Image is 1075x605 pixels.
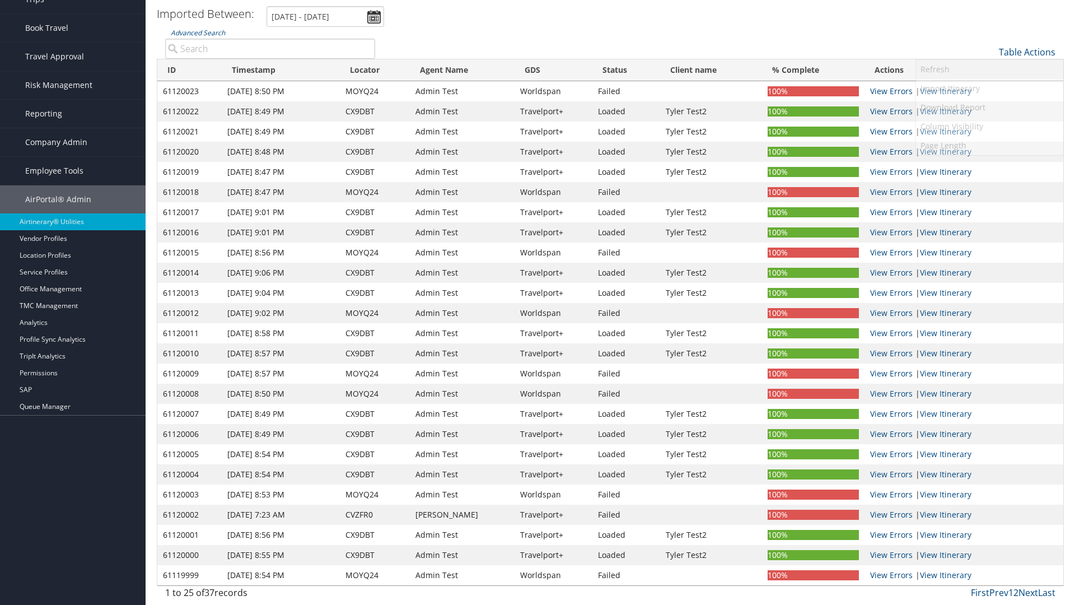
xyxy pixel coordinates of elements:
span: Risk Management [25,71,92,99]
span: Employee Tools [25,157,83,185]
span: Company Admin [25,128,87,156]
span: Book Travel [25,14,68,42]
a: Download Report [916,98,1063,117]
span: Reporting [25,100,62,128]
a: Import Itinerary [916,79,1063,98]
a: Page Length [916,136,1063,155]
a: Refresh [916,60,1063,79]
a: Column Visibility [916,117,1063,136]
span: AirPortal® Admin [25,185,91,213]
span: Travel Approval [25,43,84,71]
